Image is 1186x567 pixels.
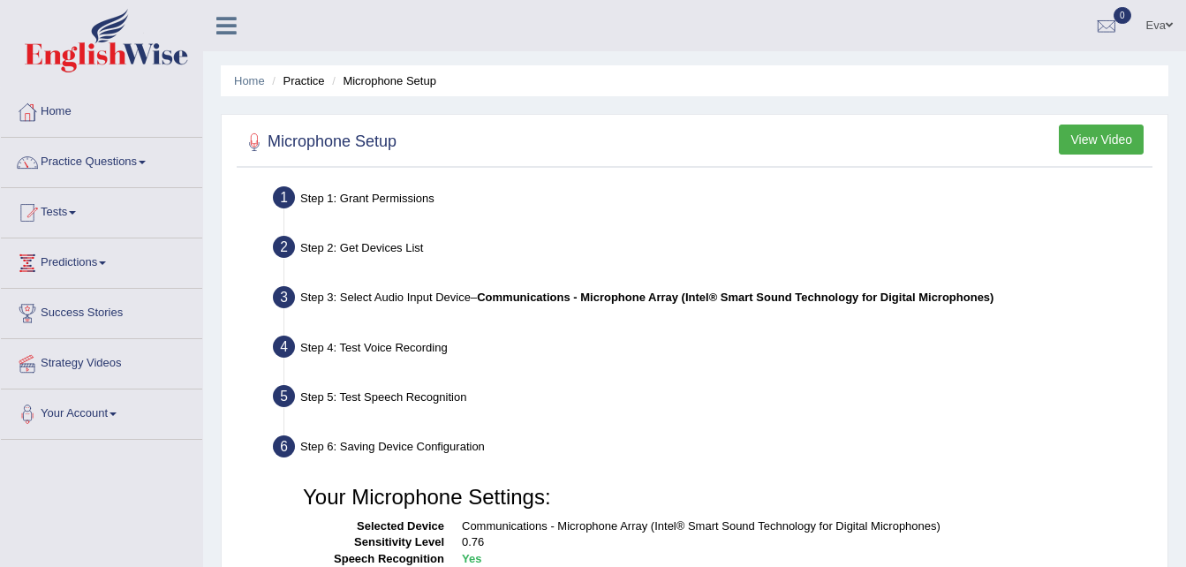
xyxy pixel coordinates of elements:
[471,291,993,304] span: –
[265,330,1160,369] div: Step 4: Test Voice Recording
[1114,7,1131,24] span: 0
[1,289,202,333] a: Success Stories
[1,138,202,182] a: Practice Questions
[234,74,265,87] a: Home
[1,87,202,132] a: Home
[462,552,481,565] b: Yes
[265,430,1160,469] div: Step 6: Saving Device Configuration
[303,518,444,535] dt: Selected Device
[1059,125,1144,155] button: View Video
[462,518,1139,535] dd: Communications - Microphone Array (Intel® Smart Sound Technology for Digital Microphones)
[268,72,324,89] li: Practice
[1,389,202,434] a: Your Account
[303,534,444,551] dt: Sensitivity Level
[328,72,436,89] li: Microphone Setup
[265,281,1160,320] div: Step 3: Select Audio Input Device
[303,486,1139,509] h3: Your Microphone Settings:
[265,380,1160,419] div: Step 5: Test Speech Recognition
[1,238,202,283] a: Predictions
[1,339,202,383] a: Strategy Videos
[462,534,1139,551] dd: 0.76
[241,129,397,155] h2: Microphone Setup
[265,231,1160,269] div: Step 2: Get Devices List
[477,291,993,304] b: Communications - Microphone Array (Intel® Smart Sound Technology for Digital Microphones)
[265,181,1160,220] div: Step 1: Grant Permissions
[1,188,202,232] a: Tests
